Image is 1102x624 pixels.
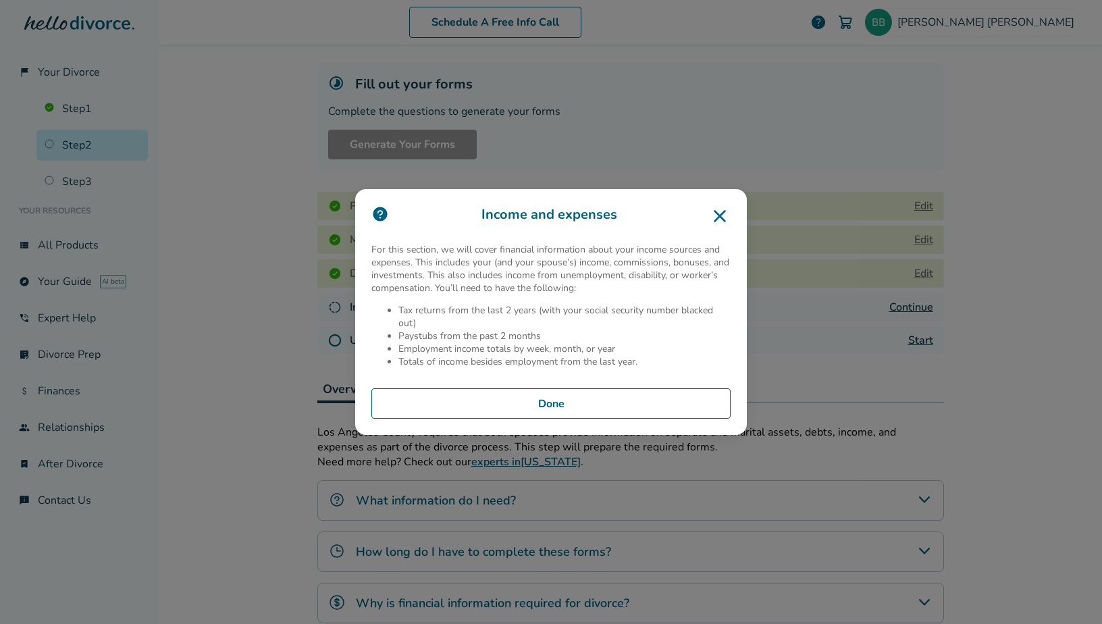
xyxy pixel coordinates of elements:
[371,205,389,223] img: icon
[371,388,731,419] button: Done
[398,342,731,355] li: Employment income totals by week, month, or year
[371,243,731,294] p: For this section, we will cover financial information about your income sources and expenses. Thi...
[398,355,731,368] li: Totals of income besides employment from the last year.
[1034,559,1102,624] iframe: Chat Widget
[371,205,731,227] h3: Income and expenses
[398,304,731,330] li: Tax returns from the last 2 years (with your social security number blacked out)
[398,330,731,342] li: Paystubs from the past 2 months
